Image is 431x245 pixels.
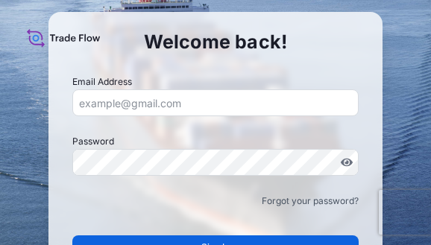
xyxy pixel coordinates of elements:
[72,74,132,89] label: Email Address
[72,134,359,149] label: Password
[72,30,359,54] p: Welcome back!
[262,194,359,209] a: Forgot your password?
[72,89,359,116] input: example@gmail.com
[341,156,353,168] button: Show password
